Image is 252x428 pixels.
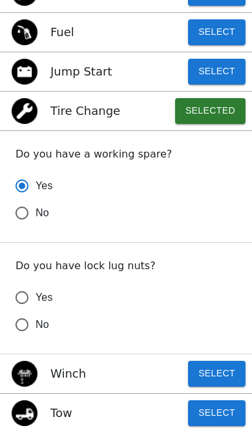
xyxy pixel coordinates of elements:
[12,98,37,124] img: flat tire icon
[50,404,72,422] p: Tow
[188,361,246,387] button: Select
[50,102,120,119] p: Tire Change
[36,178,53,194] span: Yes
[12,361,37,387] img: winch icon
[188,400,246,426] button: Select
[188,59,246,85] button: Select
[36,317,49,332] span: No
[175,98,246,124] button: Selected
[188,19,246,45] button: Select
[36,205,49,221] span: No
[16,147,236,162] p: Do you have a working spare?
[12,400,37,426] img: tow icon
[50,63,112,80] p: Jump Start
[12,59,37,85] img: jump start icon
[12,19,37,45] img: gas icon
[36,290,53,305] span: Yes
[16,258,236,274] p: Do you have lock lug nuts?
[50,23,74,41] p: Fuel
[50,365,86,382] p: Winch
